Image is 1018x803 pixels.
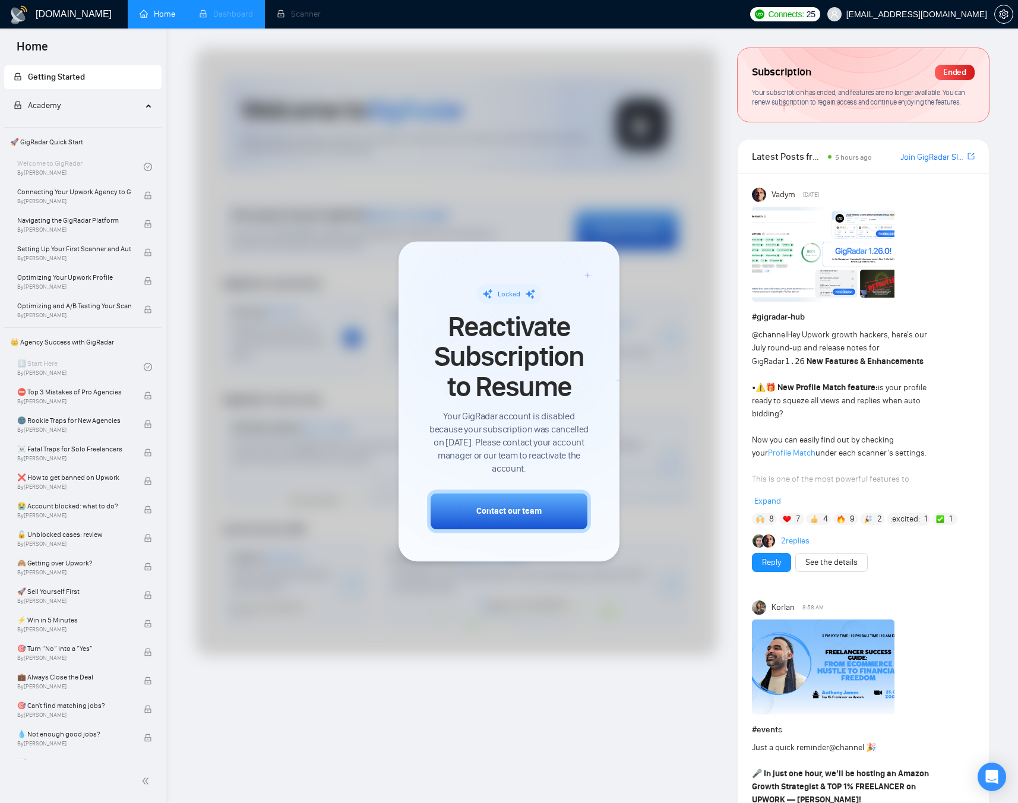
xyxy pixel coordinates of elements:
[807,8,815,21] span: 25
[762,556,781,569] a: Reply
[877,513,882,525] span: 2
[805,556,858,569] a: See the details
[17,455,131,462] span: By [PERSON_NAME]
[768,8,804,21] span: Connects:
[755,382,766,393] span: ⚠️
[752,619,894,715] img: F09H8TEEYJG-Anthony%20James.png
[17,700,131,712] span: 🎯 Can't find matching jobs?
[17,472,131,483] span: ❌ How to get banned on Upwork
[835,153,872,162] span: 5 hours ago
[17,643,131,655] span: 🎯 Turn “No” into a “Yes”
[978,763,1006,791] div: Open Intercom Messenger
[498,290,520,298] span: Locked
[772,188,795,201] span: Vadym
[17,683,131,690] span: By [PERSON_NAME]
[17,483,131,491] span: By [PERSON_NAME]
[17,740,131,747] span: By [PERSON_NAME]
[17,398,131,405] span: By [PERSON_NAME]
[17,271,131,283] span: Optimizing Your Upwork Profile
[756,515,764,523] img: 🙌
[17,569,131,576] span: By [PERSON_NAME]
[17,283,131,290] span: By [PERSON_NAME]
[17,198,131,205] span: By [PERSON_NAME]
[936,515,944,523] img: ✅
[830,10,839,18] span: user
[144,591,152,599] span: lock
[769,513,774,525] span: 8
[823,513,828,525] span: 4
[752,311,975,324] h1: # gigradar-hub
[144,505,152,514] span: lock
[476,505,542,518] div: Contact our team
[427,410,591,476] span: Your GigRadar account is disabled because your subscription was cancelled on [DATE]. Please conta...
[144,648,152,656] span: lock
[144,391,152,400] span: lock
[866,742,876,753] span: 🎉
[17,728,131,740] span: 💧 Not enough good jobs?
[900,151,965,164] a: Join GigRadar Slack Community
[17,757,131,769] span: 📈 Low view/reply rate?
[144,448,152,457] span: lock
[144,277,152,285] span: lock
[144,562,152,571] span: lock
[17,226,131,233] span: By [PERSON_NAME]
[994,10,1013,19] a: setting
[17,214,131,226] span: Navigating the GigRadar Platform
[17,626,131,633] span: By [PERSON_NAME]
[829,742,864,753] span: @channel
[144,191,152,200] span: lock
[14,101,22,109] span: lock
[837,515,845,523] img: 🔥
[768,448,815,458] a: Profile Match
[17,243,131,255] span: Setting Up Your First Scanner and Auto-Bidder
[144,220,152,228] span: lock
[427,490,591,533] button: Contact our team
[144,248,152,257] span: lock
[752,62,811,83] span: Subscription
[752,149,824,164] span: Latest Posts from the GigRadar Community
[994,5,1013,24] button: setting
[968,151,975,161] span: export
[17,512,131,519] span: By [PERSON_NAME]
[144,363,152,371] span: check-circle
[144,734,152,742] span: lock
[14,72,22,81] span: lock
[17,557,131,569] span: 🙈 Getting over Upwork?
[995,10,1013,19] span: setting
[890,513,920,526] span: :excited:
[144,305,152,314] span: lock
[796,513,800,525] span: 7
[7,38,58,63] span: Home
[28,100,61,110] span: Academy
[427,312,591,401] span: Reactivate Subscription to Resume
[850,513,855,525] span: 9
[949,513,952,525] span: 1
[17,597,131,605] span: By [PERSON_NAME]
[17,529,131,540] span: 🔓 Unblocked cases: review
[777,382,878,393] strong: New Profile Match feature:
[17,712,131,719] span: By [PERSON_NAME]
[752,553,791,572] button: Reply
[10,5,29,24] img: logo
[144,163,152,171] span: check-circle
[144,619,152,628] span: lock
[17,540,131,548] span: By [PERSON_NAME]
[17,655,131,662] span: By [PERSON_NAME]
[924,513,927,525] span: 1
[781,535,810,547] a: 2replies
[17,386,131,398] span: ⛔ Top 3 Mistakes of Pro Agencies
[17,186,131,198] span: Connecting Your Upwork Agency to GigRadar
[17,500,131,512] span: 😭 Account blocked: what to do?
[807,356,924,366] strong: New Features & Enhancements
[17,614,131,626] span: ⚡ Win in 5 Minutes
[783,515,791,523] img: ❤️
[17,426,131,434] span: By [PERSON_NAME]
[144,705,152,713] span: lock
[144,477,152,485] span: lock
[17,300,131,312] span: Optimizing and A/B Testing Your Scanner for Better Results
[752,188,766,202] img: Vadym
[141,775,153,787] span: double-left
[144,534,152,542] span: lock
[755,10,764,19] img: upwork-logo.png
[28,72,85,82] span: Getting Started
